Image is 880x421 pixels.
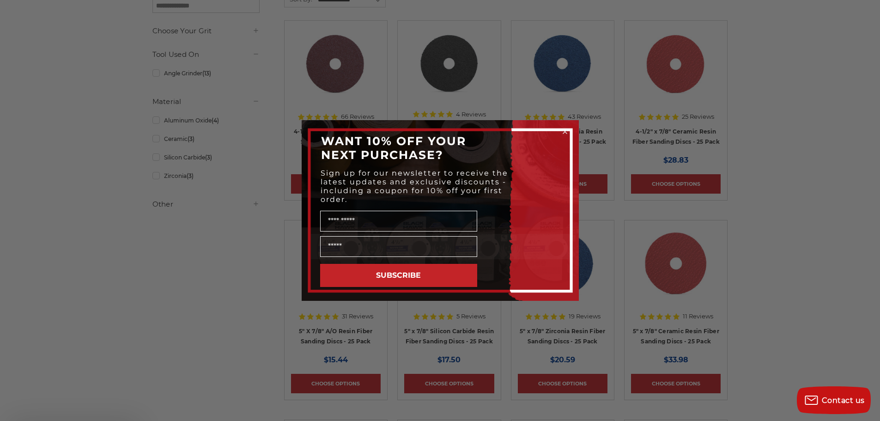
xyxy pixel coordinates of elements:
span: Contact us [822,396,865,405]
button: Close dialog [560,127,570,136]
button: SUBSCRIBE [320,264,477,287]
button: Contact us [797,386,871,414]
input: Email [320,236,477,257]
span: Sign up for our newsletter to receive the latest updates and exclusive discounts - including a co... [321,169,508,204]
span: WANT 10% OFF YOUR NEXT PURCHASE? [321,134,466,162]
